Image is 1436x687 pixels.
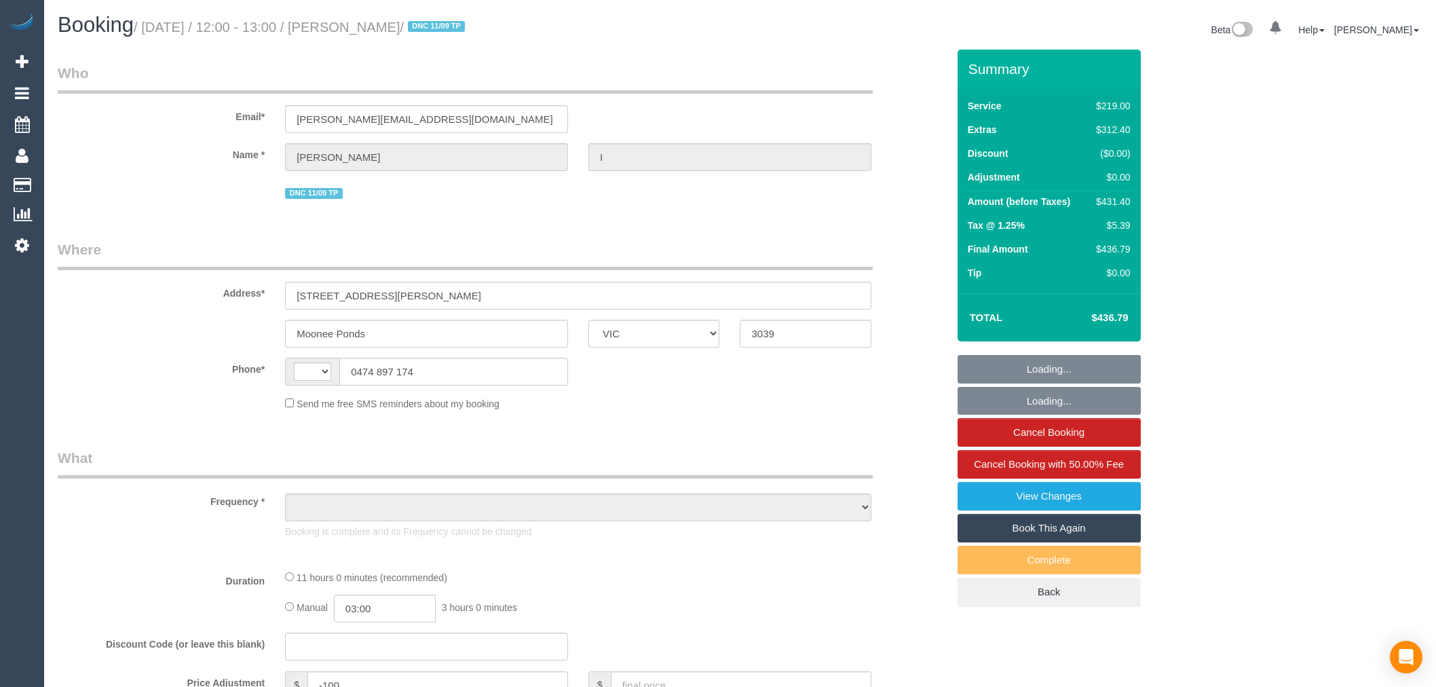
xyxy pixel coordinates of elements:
span: 11 hours 0 minutes (recommended) [297,572,447,583]
input: Post Code* [740,320,871,348]
div: Open Intercom Messenger [1390,641,1422,673]
div: $0.00 [1091,266,1130,280]
span: 3 hours 0 minutes [442,602,517,613]
input: Last Name* [588,143,871,171]
label: Adjustment [968,170,1020,184]
div: $436.79 [1091,242,1130,256]
input: Email* [285,105,568,133]
span: Manual [297,602,328,613]
a: Cancel Booking with 50.00% Fee [958,450,1141,479]
label: Email* [48,105,275,124]
img: New interface [1230,22,1253,39]
span: DNC 11/09 TP [285,188,343,199]
a: Book This Again [958,514,1141,542]
span: DNC 11/09 TP [408,21,466,32]
label: Duration [48,570,275,588]
label: Name * [48,143,275,162]
label: Tip [968,266,982,280]
div: $5.39 [1091,219,1130,232]
span: Booking [58,13,134,37]
a: Back [958,578,1141,606]
label: Address* [48,282,275,300]
legend: What [58,448,873,479]
a: [PERSON_NAME] [1334,24,1419,35]
div: $312.40 [1091,123,1130,136]
a: Beta [1211,24,1253,35]
label: Frequency * [48,490,275,508]
input: Phone* [339,358,568,386]
a: Help [1298,24,1325,35]
p: Booking is complete and its Frequency cannot be changed [285,525,871,538]
label: Discount [968,147,1008,160]
div: $0.00 [1091,170,1130,184]
label: Final Amount [968,242,1028,256]
input: Suburb* [285,320,568,348]
input: First Name* [285,143,568,171]
label: Amount (before Taxes) [968,195,1070,208]
img: Automaid Logo [8,14,35,33]
a: Cancel Booking [958,418,1141,447]
small: / [DATE] / 12:00 - 13:00 / [PERSON_NAME] [134,20,469,35]
h3: Summary [968,61,1134,77]
label: Extras [968,123,997,136]
legend: Where [58,240,873,270]
div: $219.00 [1091,99,1130,113]
div: ($0.00) [1091,147,1130,160]
label: Service [968,99,1002,113]
span: / [400,20,470,35]
div: $431.40 [1091,195,1130,208]
label: Phone* [48,358,275,376]
legend: Who [58,63,873,94]
label: Discount Code (or leave this blank) [48,633,275,651]
label: Tax @ 1.25% [968,219,1025,232]
h4: $436.79 [1051,312,1128,324]
span: Cancel Booking with 50.00% Fee [974,458,1124,470]
strong: Total [970,312,1003,323]
span: Send me free SMS reminders about my booking [297,398,499,409]
a: View Changes [958,482,1141,510]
